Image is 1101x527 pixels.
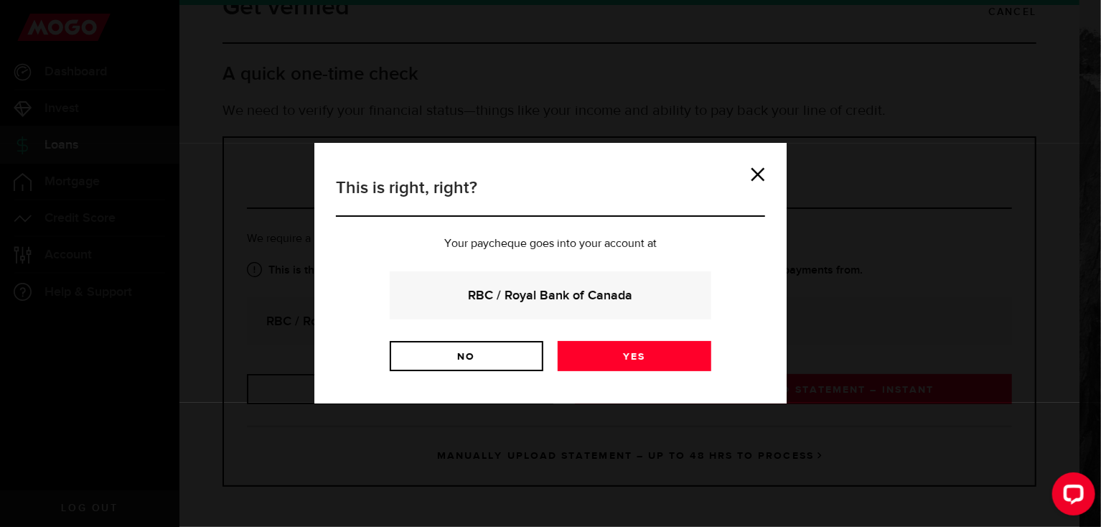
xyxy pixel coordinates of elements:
[336,238,765,250] p: Your paycheque goes into your account at
[336,175,765,217] h3: This is right, right?
[558,341,711,371] a: Yes
[409,286,692,305] strong: RBC / Royal Bank of Canada
[1041,467,1101,527] iframe: LiveChat chat widget
[390,341,543,371] a: No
